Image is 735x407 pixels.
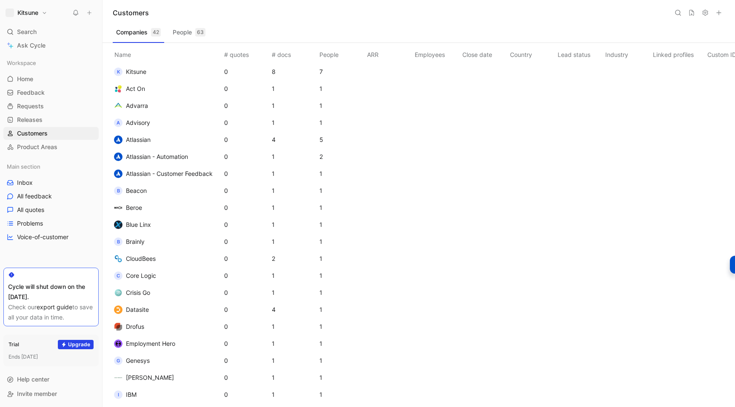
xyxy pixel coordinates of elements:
span: Genesys [126,357,150,364]
td: 1 [318,301,365,318]
img: logo [114,203,122,212]
span: Act On [126,85,145,92]
img: logo [114,170,122,178]
td: 0 [222,233,270,250]
img: logo [114,102,122,110]
span: Help center [17,376,49,383]
div: K [114,68,122,76]
span: Advarra [126,102,148,109]
td: 0 [222,267,270,284]
button: logoAdvarra [111,99,151,113]
button: Companies [113,25,164,39]
a: Problems [3,217,99,230]
div: G [114,356,122,365]
button: GGenesys [111,354,153,367]
td: 0 [222,369,270,386]
button: logoDrofus [111,320,147,334]
a: Releases [3,113,99,126]
button: AAdvisory [111,116,153,130]
td: 1 [318,114,365,131]
td: 1 [270,369,318,386]
span: Feedback [17,88,45,97]
img: logo [114,322,122,331]
span: Inbox [17,178,33,187]
td: 1 [318,352,365,369]
th: Close date [461,43,508,63]
th: # docs [270,43,318,63]
button: KKitsune [111,65,149,79]
th: # quotes [222,43,270,63]
span: Releases [17,116,43,124]
img: logo [114,305,122,314]
div: Cycle will shut down on the [DATE]. [8,282,94,302]
button: CCore Logic [111,269,159,283]
span: Datasite [126,306,149,313]
span: Home [17,75,33,83]
span: CloudBees [126,255,156,262]
button: BBeacon [111,184,150,198]
a: Product Areas [3,141,99,153]
span: Invite member [17,390,57,397]
td: 1 [270,165,318,182]
td: 0 [222,386,270,403]
span: Main section [7,162,40,171]
td: 0 [222,352,270,369]
th: People [318,43,365,63]
td: 1 [318,267,365,284]
span: Beacon [126,187,147,194]
span: Customers [17,129,48,138]
div: A [114,119,122,127]
span: All feedback [17,192,52,201]
td: 2 [318,148,365,165]
td: 0 [222,301,270,318]
span: Blue Linx [126,221,151,228]
span: Workspace [7,59,36,67]
a: All feedback [3,190,99,203]
td: 1 [318,182,365,199]
div: 42 [151,28,161,37]
img: logo [114,153,122,161]
button: People [169,25,209,39]
td: 4 [270,301,318,318]
span: Problems [17,219,43,228]
div: Main sectionInboxAll feedbackAll quotesProblemsVoice-of-customer [3,160,99,243]
button: logo[PERSON_NAME] [111,371,177,384]
td: 1 [318,318,365,335]
div: Help center [3,373,99,386]
td: 0 [222,216,270,233]
td: 1 [318,216,365,233]
td: 1 [270,80,318,97]
button: logoBeroe [111,201,145,215]
td: 2 [270,250,318,267]
td: 1 [270,267,318,284]
span: Crisis Go [126,289,150,296]
td: 1 [318,284,365,301]
span: Drofus [126,323,144,330]
img: logo [114,220,122,229]
button: BBrainly [111,235,148,249]
span: Advisory [126,119,150,126]
td: 0 [222,335,270,352]
span: Atlassian - Customer Feedback [126,170,213,177]
td: 1 [318,199,365,216]
a: Ask Cycle [3,39,99,52]
div: Check our to save all your data in time. [8,302,94,322]
a: export guide [37,303,72,311]
td: 0 [222,114,270,131]
button: Upgrade [58,340,94,349]
a: Inbox [3,176,99,189]
th: Employees [413,43,461,63]
span: Kitsune [126,68,146,75]
th: Lead status [556,43,604,63]
button: IIBM [111,388,140,401]
img: logo [114,85,122,93]
span: Employment Hero [126,340,175,347]
h1: Customers [113,8,149,18]
td: 1 [270,97,318,114]
div: Workspace [3,57,99,69]
button: logoDatasite [111,303,152,317]
button: Kitsune [3,7,49,19]
a: Voice-of-customer [3,231,99,243]
td: 0 [222,250,270,267]
div: B [114,187,122,195]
